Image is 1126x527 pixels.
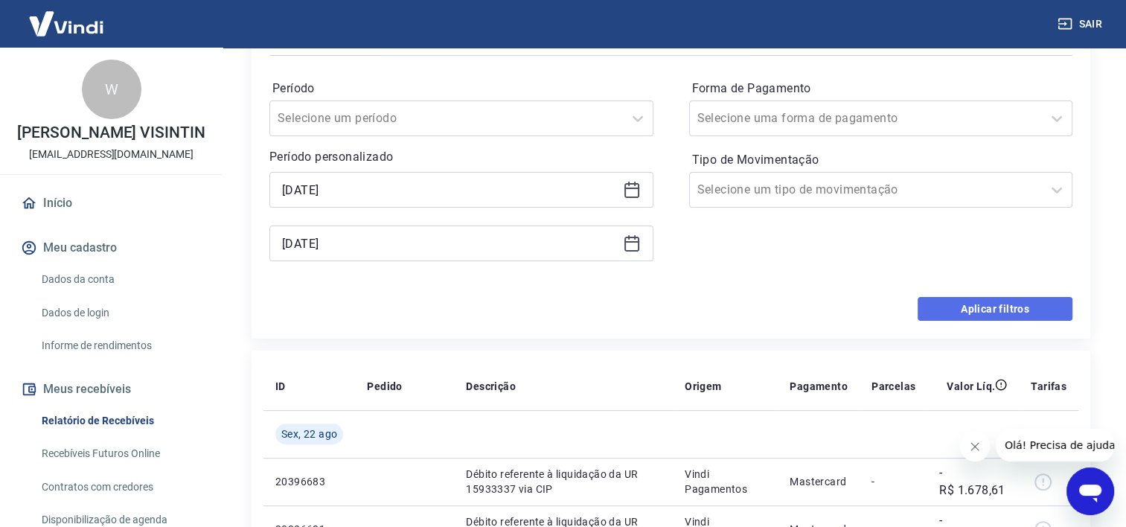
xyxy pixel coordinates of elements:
a: Relatório de Recebíveis [36,406,205,436]
p: -R$ 1.678,61 [939,464,1007,499]
a: Recebíveis Futuros Online [36,438,205,469]
p: Descrição [466,379,516,394]
p: Pagamento [790,379,848,394]
p: - [871,474,915,489]
p: Tarifas [1031,379,1066,394]
a: Contratos com credores [36,472,205,502]
button: Meu cadastro [18,231,205,264]
p: Origem [685,379,721,394]
iframe: Fechar mensagem [960,432,990,461]
img: Vindi [18,1,115,46]
div: W [82,60,141,119]
label: Forma de Pagamento [692,80,1070,98]
a: Início [18,187,205,220]
button: Meus recebíveis [18,373,205,406]
a: Informe de rendimentos [36,330,205,361]
iframe: Mensagem da empresa [996,429,1114,461]
p: 20396683 [275,474,343,489]
label: Tipo de Movimentação [692,151,1070,169]
a: Dados da conta [36,264,205,295]
input: Data final [282,232,617,255]
p: Parcelas [871,379,915,394]
p: Vindi Pagamentos [685,467,766,496]
p: ID [275,379,286,394]
p: [PERSON_NAME] VISINTIN [17,125,205,141]
p: Mastercard [790,474,848,489]
button: Sair [1055,10,1108,38]
input: Data inicial [282,179,617,201]
label: Período [272,80,650,98]
p: [EMAIL_ADDRESS][DOMAIN_NAME] [29,147,193,162]
p: Período personalizado [269,148,653,166]
span: Olá! Precisa de ajuda? [9,10,125,22]
a: Dados de login [36,298,205,328]
span: Sex, 22 ago [281,427,337,441]
iframe: Botão para abrir a janela de mensagens [1066,467,1114,515]
p: Débito referente à liquidação da UR 15933337 via CIP [466,467,661,496]
p: Valor Líq. [947,379,995,394]
p: Pedido [367,379,402,394]
button: Aplicar filtros [918,297,1072,321]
